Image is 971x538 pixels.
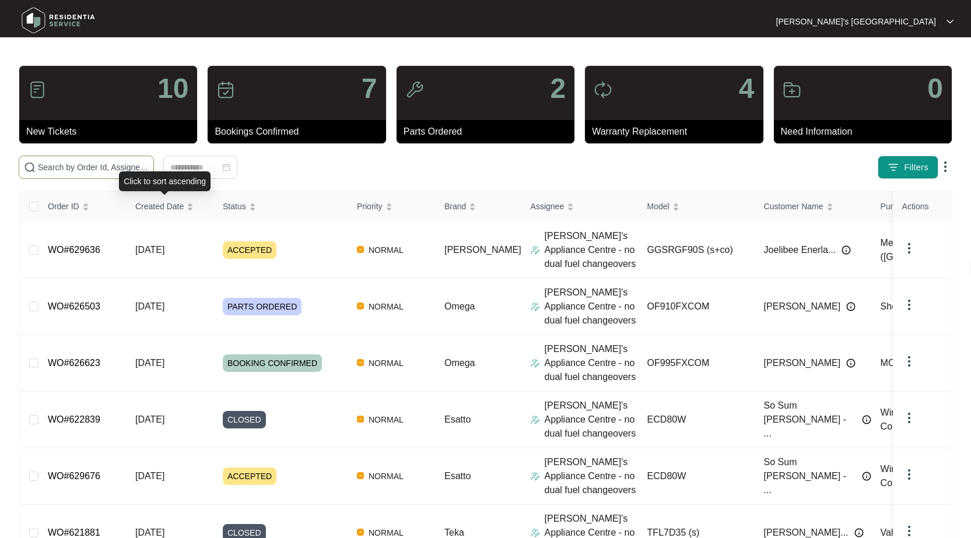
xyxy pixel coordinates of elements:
[223,467,276,485] span: ACCEPTED
[764,300,841,314] span: [PERSON_NAME]
[48,200,79,213] span: Order ID
[48,245,100,255] a: WO#629636
[357,200,383,213] span: Priority
[862,472,871,481] img: Info icon
[545,286,638,328] p: [PERSON_NAME]'s Appliance Centre - no dual fuel changeovers
[902,298,916,312] img: dropdown arrow
[357,416,364,423] img: Vercel Logo
[357,359,364,366] img: Vercel Logo
[739,75,755,103] p: 4
[888,161,899,173] img: filter icon
[48,358,100,368] a: WO#626623
[893,191,951,222] th: Actions
[24,161,36,173] img: search-icon
[881,301,954,311] span: Sherridon Homes
[592,125,763,139] p: Warranty Replacement
[213,191,348,222] th: Status
[364,469,408,483] span: NORMAL
[854,528,864,537] img: Info icon
[545,399,638,441] p: [PERSON_NAME]'s Appliance Centre - no dual fuel changeovers
[444,301,475,311] span: Omega
[638,222,755,279] td: GGSRGF90S (s+co)
[531,415,540,424] img: Assigner Icon
[846,302,856,311] img: Info icon
[216,80,235,99] img: icon
[135,200,184,213] span: Created Date
[783,80,801,99] img: icon
[435,191,521,222] th: Brand
[878,156,938,179] button: filter iconFilters
[135,301,164,311] span: [DATE]
[781,125,952,139] p: Need Information
[638,448,755,505] td: ECD80W
[444,471,471,481] span: Esatto
[638,335,755,392] td: OF995FXCOM
[444,528,464,537] span: Teka
[223,200,246,213] span: Status
[405,80,424,99] img: icon
[764,243,836,257] span: Joelibee Enerla...
[638,392,755,448] td: ECD80W
[531,472,540,481] img: Assigner Icon
[531,302,540,311] img: Assigner Icon
[364,300,408,314] span: NORMAL
[223,241,276,259] span: ACCEPTED
[927,75,943,103] p: 0
[764,356,841,370] span: [PERSON_NAME]
[531,358,540,368] img: Assigner Icon
[638,279,755,335] td: OF910FXCOM
[357,529,364,536] img: Vercel Logo
[357,246,364,253] img: Vercel Logo
[902,354,916,368] img: dropdown arrow
[531,200,565,213] span: Assignee
[38,191,126,222] th: Order ID
[444,200,466,213] span: Brand
[902,411,916,425] img: dropdown arrow
[545,229,638,271] p: [PERSON_NAME]'s Appliance Centre - no dual fuel changeovers
[531,528,540,537] img: Assigner Icon
[764,200,823,213] span: Customer Name
[550,75,566,103] p: 2
[157,75,188,103] p: 10
[902,524,916,538] img: dropdown arrow
[364,356,408,370] span: NORMAL
[48,301,100,311] a: WO#626503
[647,200,669,213] span: Model
[947,19,954,24] img: dropdown arrow
[755,191,871,222] th: Customer Name
[776,16,936,27] p: [PERSON_NAME]'s [GEOGRAPHIC_DATA]
[531,245,540,255] img: Assigner Icon
[902,241,916,255] img: dropdown arrow
[48,528,100,537] a: WO#621881
[48,414,100,424] a: WO#622839
[902,467,916,481] img: dropdown arrow
[764,455,856,497] span: So Sum [PERSON_NAME] - ...
[444,414,471,424] span: Esatto
[215,125,385,139] p: Bookings Confirmed
[26,125,197,139] p: New Tickets
[48,471,100,481] a: WO#629676
[135,471,164,481] span: [DATE]
[545,455,638,497] p: [PERSON_NAME]'s Appliance Centre - no dual fuel changeovers
[904,161,928,174] span: Filters
[126,191,213,222] th: Created Date
[348,191,435,222] th: Priority
[28,80,47,99] img: icon
[881,358,910,368] span: MOTIF
[223,298,302,315] span: PARTS ORDERED
[594,80,612,99] img: icon
[135,528,164,537] span: [DATE]
[135,414,164,424] span: [DATE]
[846,358,856,368] img: Info icon
[362,75,377,103] p: 7
[223,354,322,372] span: BOOKING CONFIRMED
[357,472,364,479] img: Vercel Logo
[881,407,962,431] span: Winning Appliances Commercial
[223,411,266,428] span: CLOSED
[881,528,963,537] span: Valeo Constructions
[364,413,408,427] span: NORMAL
[17,3,99,38] img: residentia service logo
[135,245,164,255] span: [DATE]
[404,125,574,139] p: Parts Ordered
[842,245,851,255] img: Info icon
